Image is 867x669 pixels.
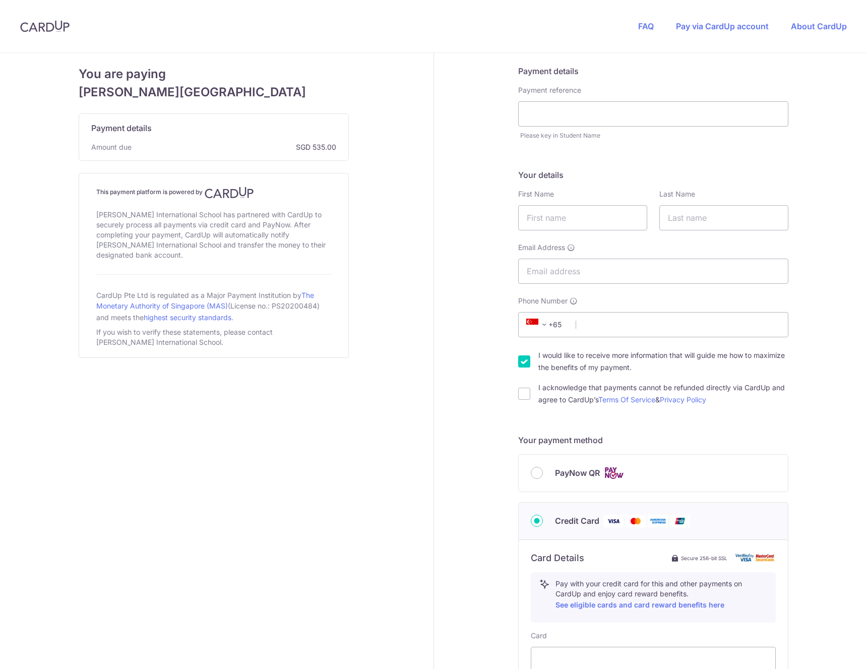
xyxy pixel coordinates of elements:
h6: Card Details [531,552,584,564]
label: Last Name [659,189,695,199]
label: Card [531,631,547,641]
input: Last name [659,205,788,230]
img: Mastercard [626,515,646,527]
h5: Payment details [518,65,788,77]
a: Privacy Policy [660,395,706,404]
div: Credit Card Visa Mastercard American Express Union Pay [531,515,776,527]
img: American Express [648,515,668,527]
img: CardUp [205,187,254,199]
label: I acknowledge that payments cannot be refunded directly via CardUp and agree to CardUp’s & [538,382,788,406]
div: Please key in Student Name [520,131,788,141]
input: First name [518,205,647,230]
label: First Name [518,189,554,199]
a: About CardUp [791,21,847,31]
span: Phone Number [518,296,568,306]
label: I would like to receive more information that will guide me how to maximize the benefits of my pa... [538,349,788,374]
a: See eligible cards and card reward benefits here [555,600,724,609]
img: Cards logo [604,467,624,479]
p: Pay with your credit card for this and other payments on CardUp and enjoy card reward benefits. [555,579,767,611]
span: +65 [523,319,569,331]
img: card secure [735,554,776,562]
span: PayNow QR [555,467,600,479]
span: [PERSON_NAME][GEOGRAPHIC_DATA] [79,83,349,101]
h5: Your payment method [518,434,788,446]
img: Union Pay [670,515,690,527]
label: Payment reference [518,85,581,95]
a: highest security standards [144,313,231,322]
input: Email address [518,259,788,284]
span: SGD 535.00 [136,142,336,152]
a: Terms Of Service [598,395,655,404]
span: You are paying [79,65,349,83]
h5: Your details [518,169,788,181]
iframe: Secure card payment input frame [539,653,767,665]
span: +65 [526,319,550,331]
img: Visa [603,515,624,527]
div: PayNow QR Cards logo [531,467,776,479]
span: Payment details [91,122,152,134]
span: Credit Card [555,515,599,527]
h4: This payment platform is powered by [96,187,331,199]
div: [PERSON_NAME] International School has partnered with CardUp to securely process all payments via... [96,208,331,262]
span: Email Address [518,242,565,253]
img: CardUp [20,20,70,32]
div: If you wish to verify these statements, please contact [PERSON_NAME] International School. [96,325,331,349]
div: CardUp Pte Ltd is regulated as a Major Payment Institution by (License no.: PS20200484) and meets... [96,287,331,325]
a: Pay via CardUp account [676,21,769,31]
a: FAQ [638,21,654,31]
span: Amount due [91,142,132,152]
span: Secure 256-bit SSL [681,554,727,562]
